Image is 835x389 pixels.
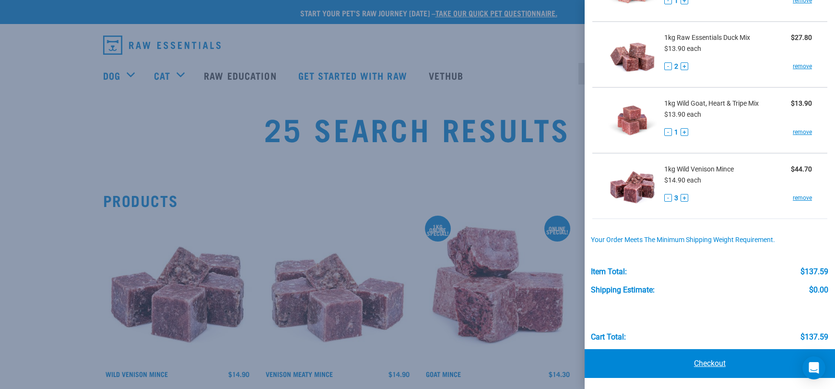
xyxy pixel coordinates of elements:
[591,267,627,276] div: Item Total:
[664,194,672,202] button: -
[674,61,678,72] span: 2
[608,161,657,211] img: Wild Venison Mince
[664,98,759,109] span: 1kg Wild Goat, Heart & Tripe Mix
[664,110,701,118] span: $13.90 each
[591,286,655,294] div: Shipping Estimate:
[802,356,825,379] div: Open Intercom Messenger
[664,128,672,136] button: -
[793,62,812,71] a: remove
[681,128,688,136] button: +
[681,62,688,70] button: +
[591,236,828,244] div: Your order meets the minimum shipping weight requirement.
[681,194,688,202] button: +
[664,176,701,184] span: $14.90 each
[608,96,657,145] img: Wild Goat, Heart & Tripe Mix
[585,349,835,378] a: Checkout
[800,333,828,341] div: $137.59
[791,34,812,41] strong: $27.80
[800,267,828,276] div: $137.59
[791,99,812,107] strong: $13.90
[664,164,734,174] span: 1kg Wild Venison Mince
[664,33,750,43] span: 1kg Raw Essentials Duck Mix
[809,286,828,294] div: $0.00
[591,333,626,341] div: Cart total:
[674,127,678,137] span: 1
[664,45,701,52] span: $13.90 each
[791,165,812,173] strong: $44.70
[674,193,678,203] span: 3
[608,30,657,79] img: Raw Essentials Duck Mix
[664,62,672,70] button: -
[793,194,812,202] a: remove
[793,128,812,136] a: remove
